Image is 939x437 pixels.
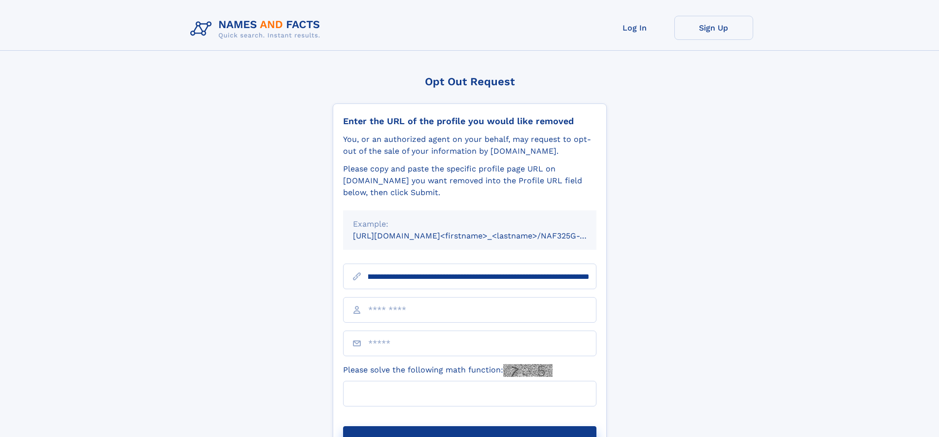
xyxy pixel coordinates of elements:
[333,75,607,88] div: Opt Out Request
[343,134,596,157] div: You, or an authorized agent on your behalf, may request to opt-out of the sale of your informatio...
[343,364,553,377] label: Please solve the following math function:
[353,218,587,230] div: Example:
[353,231,615,240] small: [URL][DOMAIN_NAME]<firstname>_<lastname>/NAF325G-xxxxxxxx
[595,16,674,40] a: Log In
[674,16,753,40] a: Sign Up
[186,16,328,42] img: Logo Names and Facts
[343,163,596,199] div: Please copy and paste the specific profile page URL on [DOMAIN_NAME] you want removed into the Pr...
[343,116,596,127] div: Enter the URL of the profile you would like removed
